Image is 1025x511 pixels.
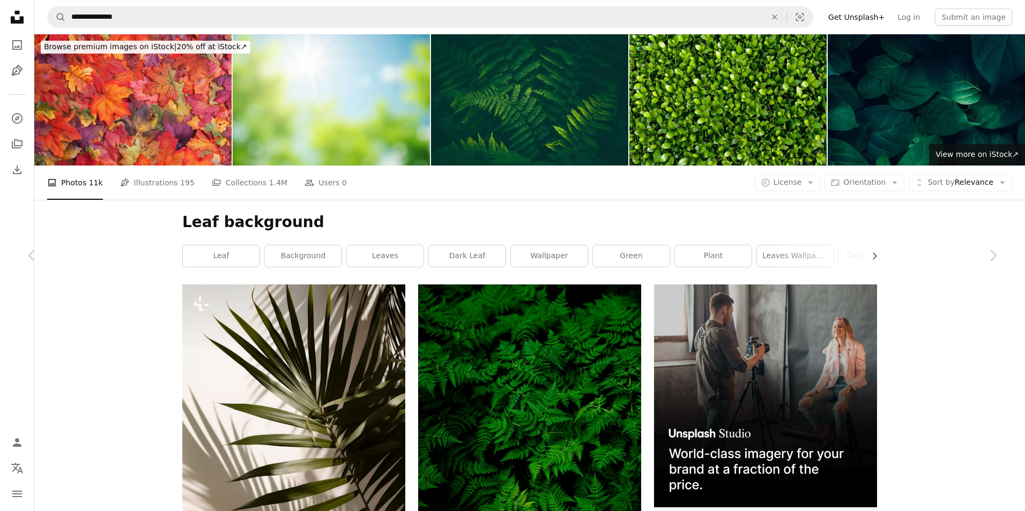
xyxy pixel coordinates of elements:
[755,174,821,191] button: License
[342,177,347,189] span: 0
[304,166,347,200] a: Users 0
[6,432,28,453] a: Log in / Sign up
[431,34,628,166] img: Fern Background
[865,245,877,267] button: scroll list to the right
[774,178,802,186] span: License
[961,204,1025,307] a: Next
[929,144,1025,166] a: View more on iStock↗
[909,174,1012,191] button: Sort byRelevance
[6,60,28,81] a: Illustrations
[654,284,877,507] img: file-1715651741414-859baba4300dimage
[891,9,926,26] a: Log in
[822,9,891,26] a: Get Unsplash+
[935,150,1019,159] span: View more on iStock ↗
[182,213,877,232] h1: Leaf background
[120,166,195,200] a: Illustrations 195
[34,34,232,166] img: Fall Leaves
[429,245,506,267] a: dark leaf
[182,446,405,456] a: a palm leaf casts a shadow on a wall
[6,457,28,479] button: Language
[6,133,28,155] a: Collections
[212,166,287,200] a: Collections 1.4M
[347,245,424,267] a: leaves
[47,6,813,28] form: Find visuals sitewide
[763,7,786,27] button: Clear
[180,177,195,189] span: 195
[825,174,904,191] button: Orientation
[839,245,916,267] a: dark green leaf
[183,245,259,267] a: leaf
[511,245,588,267] a: wallpaper
[6,483,28,505] button: Menu
[935,9,1012,26] button: Submit an image
[757,245,834,267] a: leaves wallpaper
[629,34,827,166] img: Plant Background
[418,447,641,456] a: photo of green fern plant
[48,7,66,27] button: Search Unsplash
[34,34,257,60] a: Browse premium images on iStock|20% off at iStock↗
[927,177,993,188] span: Relevance
[6,108,28,129] a: Explore
[233,34,430,166] img: Blurred spring flower background with sunny blossoms, soft focus floral scene, gentle nature imag...
[593,245,670,267] a: green
[6,159,28,181] a: Download History
[843,178,886,186] span: Orientation
[787,7,813,27] button: Visual search
[269,177,287,189] span: 1.4M
[675,245,752,267] a: plant
[6,34,28,56] a: Photos
[44,42,176,51] span: Browse premium images on iStock |
[41,41,250,54] div: 20% off at iStock ↗
[265,245,341,267] a: background
[828,34,1025,166] img: abstract green leaf texture, nature background.
[927,178,954,186] span: Sort by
